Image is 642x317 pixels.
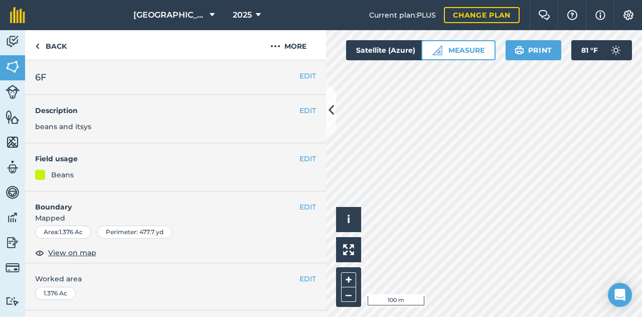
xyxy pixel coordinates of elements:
[347,213,350,226] span: i
[35,273,316,284] span: Worked area
[336,207,361,232] button: i
[35,70,46,84] span: 6F
[432,45,442,55] img: Ruler icon
[6,85,20,99] img: svg+xml;base64,PD94bWwgdmVyc2lvbj0iMS4wIiBlbmNvZGluZz0idXRmLTgiPz4KPCEtLSBHZW5lcmF0b3I6IEFkb2JlIE...
[35,153,299,164] h4: Field usage
[444,7,520,23] a: Change plan
[6,59,20,74] img: svg+xml;base64,PHN2ZyB4bWxucz0iaHR0cDovL3d3dy53My5vcmcvMjAwMC9zdmciIHdpZHRoPSI1NiIgaGVpZ2h0PSI2MC...
[97,226,172,239] div: Perimeter : 477.7 yd
[6,185,20,200] img: svg+xml;base64,PD94bWwgdmVyc2lvbj0iMS4wIiBlbmNvZGluZz0idXRmLTgiPz4KPCEtLSBHZW5lcmF0b3I6IEFkb2JlIE...
[506,40,562,60] button: Print
[6,261,20,275] img: svg+xml;base64,PD94bWwgdmVyc2lvbj0iMS4wIiBlbmNvZGluZz0idXRmLTgiPz4KPCEtLSBHZW5lcmF0b3I6IEFkb2JlIE...
[25,30,77,60] a: Back
[6,34,20,49] img: svg+xml;base64,PD94bWwgdmVyc2lvbj0iMS4wIiBlbmNvZGluZz0idXRmLTgiPz4KPCEtLSBHZW5lcmF0b3I6IEFkb2JlIE...
[6,296,20,306] img: svg+xml;base64,PD94bWwgdmVyc2lvbj0iMS4wIiBlbmNvZGluZz0idXRmLTgiPz4KPCEtLSBHZW5lcmF0b3I6IEFkb2JlIE...
[35,287,76,300] div: 1.376 Ac
[595,9,605,21] img: svg+xml;base64,PHN2ZyB4bWxucz0iaHR0cDovL3d3dy53My5vcmcvMjAwMC9zdmciIHdpZHRoPSIxNyIgaGVpZ2h0PSIxNy...
[35,40,40,52] img: svg+xml;base64,PHN2ZyB4bWxucz0iaHR0cDovL3d3dy53My5vcmcvMjAwMC9zdmciIHdpZHRoPSI5IiBoZWlnaHQ9IjI0Ii...
[622,10,634,20] img: A cog icon
[341,287,356,302] button: –
[608,283,632,307] div: Open Intercom Messenger
[606,40,626,60] img: svg+xml;base64,PD94bWwgdmVyc2lvbj0iMS4wIiBlbmNvZGluZz0idXRmLTgiPz4KPCEtLSBHZW5lcmF0b3I6IEFkb2JlIE...
[35,247,44,259] img: svg+xml;base64,PHN2ZyB4bWxucz0iaHR0cDovL3d3dy53My5vcmcvMjAwMC9zdmciIHdpZHRoPSIxOCIgaGVpZ2h0PSIyNC...
[133,9,206,21] span: [GEOGRAPHIC_DATA]
[299,70,316,81] button: EDIT
[35,226,91,239] div: Area : 1.376 Ac
[35,122,91,131] span: beans and itsys
[515,44,524,56] img: svg+xml;base64,PHN2ZyB4bWxucz0iaHR0cDovL3d3dy53My5vcmcvMjAwMC9zdmciIHdpZHRoPSIxOSIgaGVpZ2h0PSIyNC...
[25,191,299,213] h4: Boundary
[233,9,252,21] span: 2025
[251,30,326,60] button: More
[299,153,316,164] button: EDIT
[581,40,598,60] span: 81 ° F
[6,235,20,250] img: svg+xml;base64,PD94bWwgdmVyc2lvbj0iMS4wIiBlbmNvZGluZz0idXRmLTgiPz4KPCEtLSBHZW5lcmF0b3I6IEFkb2JlIE...
[6,135,20,150] img: svg+xml;base64,PHN2ZyB4bWxucz0iaHR0cDovL3d3dy53My5vcmcvMjAwMC9zdmciIHdpZHRoPSI1NiIgaGVpZ2h0PSI2MC...
[299,201,316,213] button: EDIT
[10,7,25,23] img: fieldmargin Logo
[343,244,354,255] img: Four arrows, one pointing top left, one top right, one bottom right and the last bottom left
[25,213,326,224] span: Mapped
[421,40,496,60] button: Measure
[6,110,20,125] img: svg+xml;base64,PHN2ZyB4bWxucz0iaHR0cDovL3d3dy53My5vcmcvMjAwMC9zdmciIHdpZHRoPSI1NiIgaGVpZ2h0PSI2MC...
[341,272,356,287] button: +
[566,10,578,20] img: A question mark icon
[270,40,280,52] img: svg+xml;base64,PHN2ZyB4bWxucz0iaHR0cDovL3d3dy53My5vcmcvMjAwMC9zdmciIHdpZHRoPSIyMCIgaGVpZ2h0PSIyNC...
[48,247,96,258] span: View on map
[35,105,316,116] h4: Description
[51,169,74,180] div: Beans
[299,105,316,116] button: EDIT
[6,160,20,175] img: svg+xml;base64,PD94bWwgdmVyc2lvbj0iMS4wIiBlbmNvZGluZz0idXRmLTgiPz4KPCEtLSBHZW5lcmF0b3I6IEFkb2JlIE...
[346,40,442,60] button: Satellite (Azure)
[299,273,316,284] button: EDIT
[571,40,632,60] button: 81 °F
[35,247,96,259] button: View on map
[369,10,436,21] span: Current plan : PLUS
[6,210,20,225] img: svg+xml;base64,PD94bWwgdmVyc2lvbj0iMS4wIiBlbmNvZGluZz0idXRmLTgiPz4KPCEtLSBHZW5lcmF0b3I6IEFkb2JlIE...
[538,10,550,20] img: Two speech bubbles overlapping with the left bubble in the forefront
